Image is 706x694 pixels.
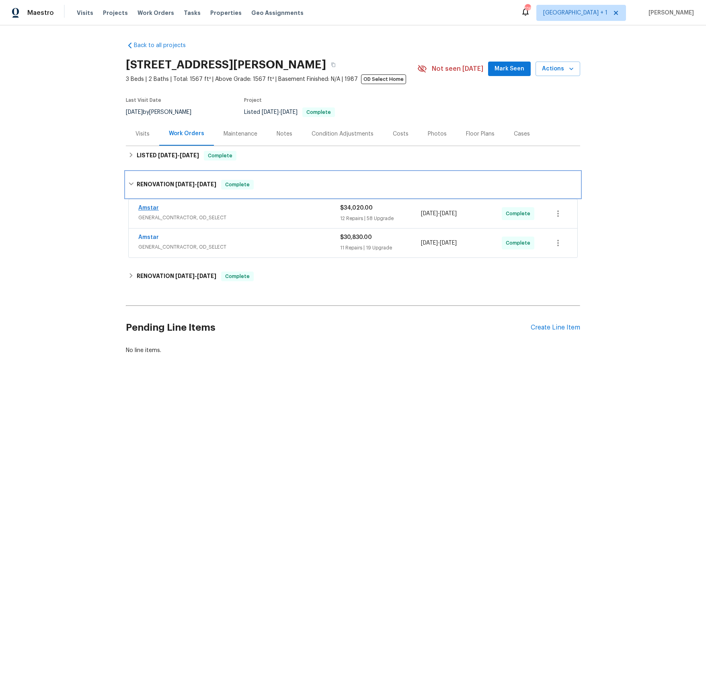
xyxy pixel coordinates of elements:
[543,9,607,17] span: [GEOGRAPHIC_DATA] + 1
[184,10,201,16] span: Tasks
[137,272,216,281] h6: RENOVATION
[495,64,524,74] span: Mark Seen
[197,273,216,279] span: [DATE]
[126,346,580,354] div: No line items.
[103,9,128,17] span: Projects
[645,9,694,17] span: [PERSON_NAME]
[340,214,421,222] div: 12 Repairs | 58 Upgrade
[340,205,373,211] span: $34,020.00
[222,272,253,280] span: Complete
[138,214,340,222] span: GENERAL_CONTRACTOR, OD_SELECT
[466,130,495,138] div: Floor Plans
[137,151,199,161] h6: LISTED
[244,109,335,115] span: Listed
[126,267,580,286] div: RENOVATION [DATE]-[DATE]Complete
[126,41,203,49] a: Back to all projects
[224,130,257,138] div: Maintenance
[432,65,483,73] span: Not seen [DATE]
[393,130,408,138] div: Costs
[158,152,199,158] span: -
[126,172,580,198] div: RENOVATION [DATE]-[DATE]Complete
[244,98,262,103] span: Project
[222,181,253,189] span: Complete
[340,235,372,240] span: $30,830.00
[126,107,201,117] div: by [PERSON_NAME]
[126,109,143,115] span: [DATE]
[175,273,216,279] span: -
[428,130,447,138] div: Photos
[197,181,216,187] span: [DATE]
[138,235,159,240] a: Amstar
[138,9,174,17] span: Work Orders
[126,61,326,69] h2: [STREET_ADDRESS][PERSON_NAME]
[205,152,236,160] span: Complete
[421,210,457,218] span: -
[180,152,199,158] span: [DATE]
[506,239,534,247] span: Complete
[440,240,457,246] span: [DATE]
[326,58,341,72] button: Copy Address
[175,181,195,187] span: [DATE]
[169,130,204,138] div: Work Orders
[421,239,457,247] span: -
[138,243,340,251] span: GENERAL_CONTRACTOR, OD_SELECT
[126,98,161,103] span: Last Visit Date
[361,74,406,84] span: OD Select Home
[440,211,457,216] span: [DATE]
[525,5,530,13] div: 116
[262,109,298,115] span: -
[138,205,159,211] a: Amstar
[536,62,580,76] button: Actions
[135,130,150,138] div: Visits
[312,130,374,138] div: Condition Adjustments
[175,181,216,187] span: -
[542,64,574,74] span: Actions
[27,9,54,17] span: Maestro
[175,273,195,279] span: [DATE]
[77,9,93,17] span: Visits
[126,309,531,346] h2: Pending Line Items
[251,9,304,17] span: Geo Assignments
[137,180,216,189] h6: RENOVATION
[506,210,534,218] span: Complete
[277,130,292,138] div: Notes
[158,152,177,158] span: [DATE]
[262,109,279,115] span: [DATE]
[531,324,580,332] div: Create Line Item
[488,62,531,76] button: Mark Seen
[126,146,580,165] div: LISTED [DATE]-[DATE]Complete
[340,244,421,252] div: 11 Repairs | 19 Upgrade
[514,130,530,138] div: Cases
[210,9,242,17] span: Properties
[421,211,438,216] span: [DATE]
[303,110,334,115] span: Complete
[421,240,438,246] span: [DATE]
[126,75,417,83] span: 3 Beds | 2 Baths | Total: 1567 ft² | Above Grade: 1567 ft² | Basement Finished: N/A | 1987
[281,109,298,115] span: [DATE]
